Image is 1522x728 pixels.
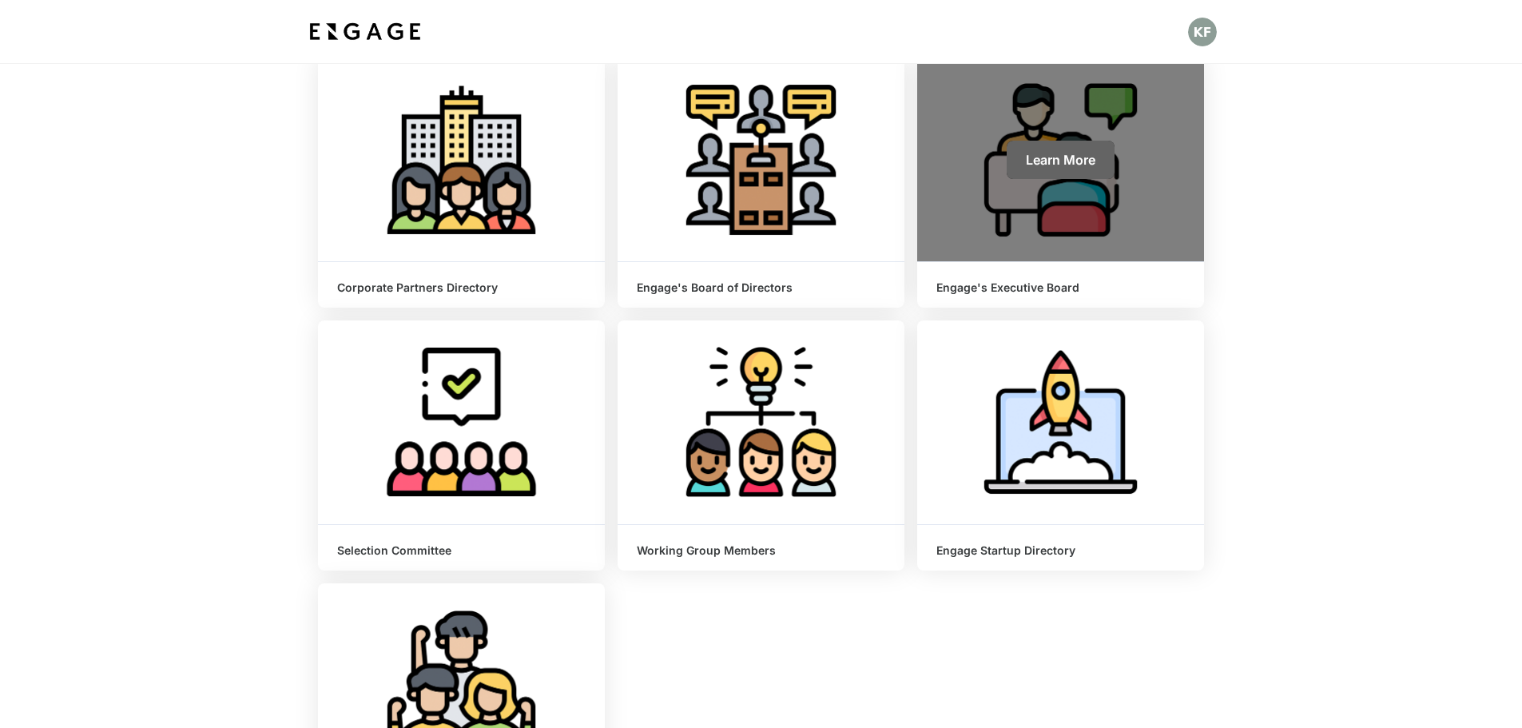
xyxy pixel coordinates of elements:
img: bdf1fb74-1727-4ba0-a5bd-bc74ae9fc70b.jpeg [306,18,424,46]
h6: Selection Committee [337,544,586,558]
h6: Working Group Members [637,544,885,558]
h6: Corporate Partners Directory [337,281,586,295]
h6: Engage Startup Directory [936,544,1185,558]
h6: Engage's Executive Board [936,281,1185,295]
span: Learn More [1026,152,1095,168]
img: Profile picture of Kate Field [1188,18,1217,46]
button: Open profile menu [1188,18,1217,46]
a: Learn More [1007,141,1115,179]
h6: Engage's Board of Directors [637,281,885,295]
